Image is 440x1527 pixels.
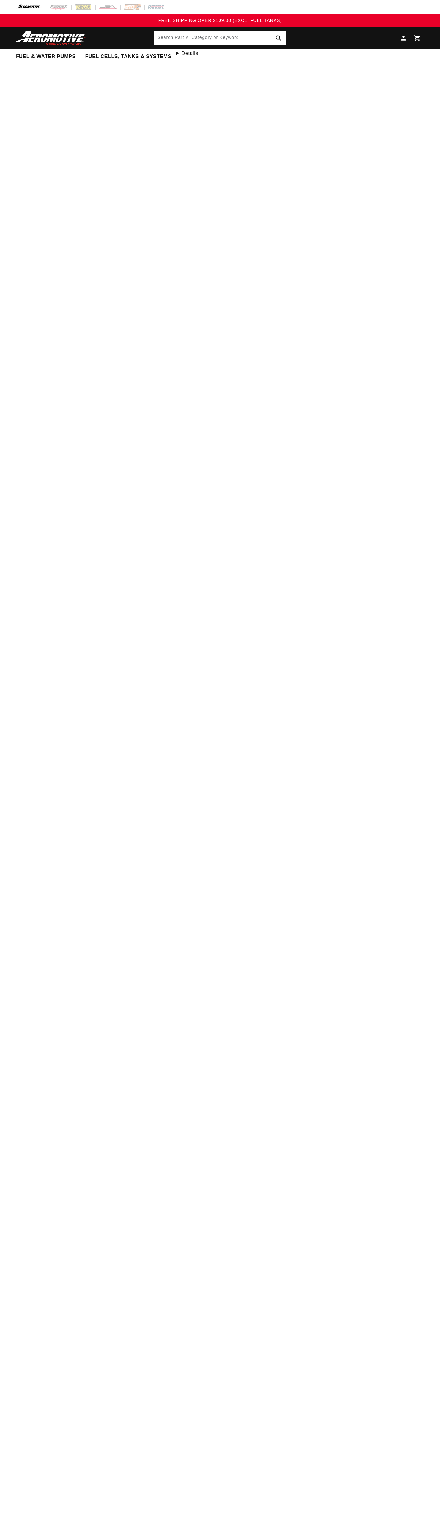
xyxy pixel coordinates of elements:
[272,31,286,45] button: Search Part #, Category or Keyword
[16,53,76,60] span: Fuel & Water Pumps
[14,31,92,46] img: Aeromotive
[81,49,176,64] summary: Fuel Cells, Tanks & Systems
[154,31,286,45] input: Search Part #, Category or Keyword
[85,53,171,60] span: Fuel Cells, Tanks & Systems
[11,49,81,64] summary: Fuel & Water Pumps
[158,18,282,23] span: FREE SHIPPING OVER $109.00 (EXCL. FUEL TANKS)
